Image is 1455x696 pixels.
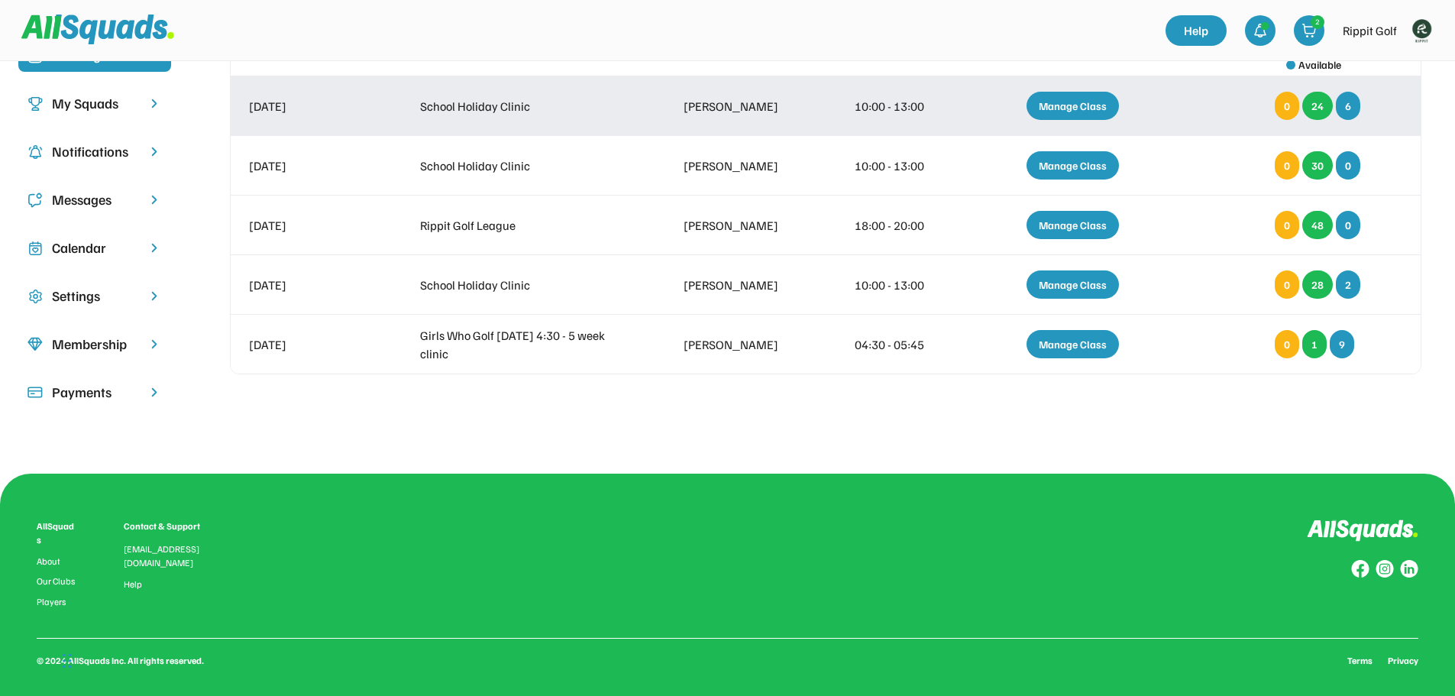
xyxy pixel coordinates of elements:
div: 2 [1336,270,1360,299]
img: Group%20copy%208.svg [1351,560,1369,578]
div: Rippit Golf League [420,216,628,235]
div: Manage Class [1027,211,1119,239]
div: 10:00 - 13:00 [855,97,947,115]
div: [DATE] [249,157,364,175]
div: [PERSON_NAME] [684,276,799,294]
div: 0 [1275,211,1299,239]
div: [PERSON_NAME] [684,157,799,175]
div: [PERSON_NAME] [684,216,799,235]
div: 18:00 - 20:00 [855,216,947,235]
div: [DATE] [249,216,364,235]
div: 0 [1336,151,1360,180]
div: 0 [1275,330,1299,358]
img: chevron-right.svg [147,96,162,111]
div: 10:00 - 13:00 [855,157,947,175]
img: Icon%20%2815%29.svg [27,385,43,400]
div: Calendar [52,238,137,258]
div: Manage Class [1027,270,1119,299]
div: 0 [1336,211,1360,239]
img: Icon%20copy%2016.svg [27,289,43,304]
div: Rippit Golf [1343,21,1397,40]
div: School Holiday Clinic [420,157,628,175]
img: chevron-right.svg [147,193,162,207]
div: 2 [1311,16,1324,28]
div: My Squads [52,93,137,114]
div: School Holiday Clinic [420,97,628,115]
a: Help [1166,15,1227,46]
div: Manage Class [1027,330,1119,358]
div: 24 [1302,92,1333,120]
img: Rippitlogov2_green.png [1406,15,1437,46]
div: 9 [1330,330,1354,358]
div: 0 [1275,270,1299,299]
div: 28 [1302,270,1333,299]
div: [DATE] [249,335,364,354]
div: 48 [1302,211,1333,239]
div: Available [1298,57,1341,73]
img: chevron-right.svg [147,241,162,255]
div: [DATE] [249,97,364,115]
img: Group%20copy%206.svg [1400,560,1418,578]
img: bell-03%20%281%29.svg [1253,23,1268,38]
img: Icon%20copy%203.svg [27,96,43,112]
div: [PERSON_NAME] [684,335,799,354]
img: chevron-right.svg [147,289,162,303]
div: 1 [1302,330,1327,358]
img: Icon%20copy%207.svg [27,241,43,256]
a: Privacy [1388,654,1418,668]
div: Manage Class [1027,92,1119,120]
div: 10:00 - 13:00 [855,276,947,294]
img: chevron-right.svg [147,385,162,400]
div: 04:30 - 05:45 [855,335,947,354]
img: chevron-right.svg [147,144,162,159]
div: Manage Class [1027,151,1119,180]
div: 0 [1275,92,1299,120]
img: Squad%20Logo.svg [21,15,174,44]
a: Terms [1347,654,1373,668]
img: Icon%20copy%208.svg [27,337,43,352]
div: [PERSON_NAME] [684,97,799,115]
div: Girls Who Golf [DATE] 4:30 - 5 week clinic [420,326,628,363]
div: 6 [1336,92,1360,120]
img: Icon%20copy%204.svg [27,144,43,160]
div: School Holiday Clinic [420,276,628,294]
img: Group%20copy%207.svg [1376,560,1394,578]
div: Messages [52,189,137,210]
div: 0 [1275,151,1299,180]
div: Membership [52,334,137,354]
img: Logo%20inverted.svg [1307,520,1418,542]
img: shopping-cart-01%20%281%29.svg [1301,23,1317,38]
div: [DATE] [249,276,364,294]
div: Payments [52,382,137,403]
img: chevron-right.svg [147,337,162,351]
div: Notifications [52,141,137,162]
img: Icon%20copy%205.svg [27,193,43,208]
div: Settings [52,286,137,306]
div: 30 [1302,151,1333,180]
